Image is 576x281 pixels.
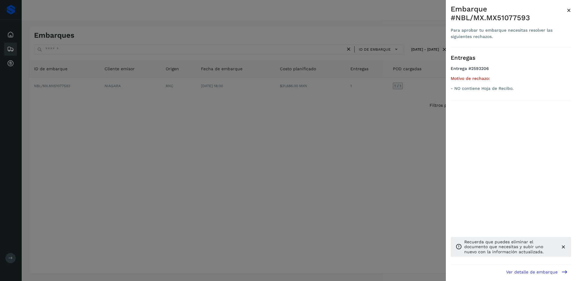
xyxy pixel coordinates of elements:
[506,270,558,274] span: Ver detalle de embarque
[451,86,571,91] p: - NO contiene Hoja de Recibo.
[451,55,571,62] h3: Entregas
[451,66,571,76] h4: Entrega #2593206
[464,239,556,254] p: Recuerda que puedes eliminar el documento que necesitas y subir uno nuevo con la información actu...
[567,6,571,14] span: ×
[451,5,567,22] div: Embarque #NBL/MX.MX51077593
[451,27,567,40] div: Para aprobar tu embarque necesitas resolver las siguientes rechazos.
[451,76,571,81] h5: Motivo de rechazo:
[567,5,571,16] button: Close
[502,265,571,279] button: Ver detalle de embarque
